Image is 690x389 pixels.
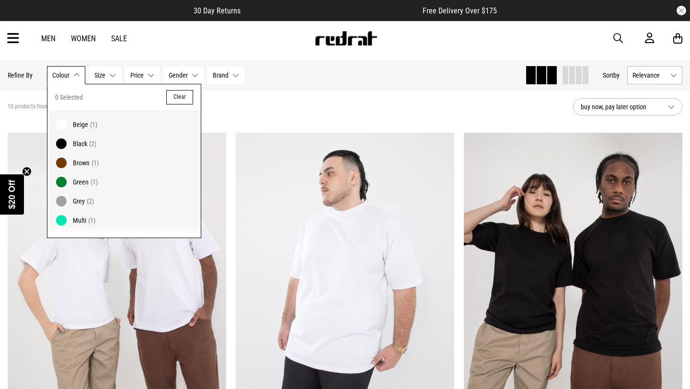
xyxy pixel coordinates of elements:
iframe: Customer reviews powered by Trustpilot [260,6,403,15]
img: Redrat logo [314,31,378,46]
div: Colour [47,84,201,238]
a: Women [71,34,96,43]
button: Gender [163,66,204,84]
span: by [613,71,620,79]
button: Clear [166,90,193,104]
span: 10 products found [8,103,50,111]
span: 0 Selected [55,92,83,103]
span: Relevance [632,71,667,79]
button: Size [89,66,121,84]
a: Sale [111,34,127,43]
span: buy now, pay later option [581,101,660,113]
span: (1) [92,159,99,167]
span: Size [94,71,105,79]
button: Brand [207,66,244,84]
button: Price [125,66,160,84]
span: Multi [73,217,86,224]
span: (2) [90,236,97,243]
span: Gender [169,71,188,79]
p: Refine By [8,71,33,79]
span: (2) [87,197,94,205]
span: White [73,236,88,243]
button: Colour [47,66,85,84]
a: Men [41,34,56,43]
button: Relevance [627,66,682,84]
span: (1) [90,121,97,128]
span: Grey [73,197,85,205]
span: Free Delivery Over $175 [423,6,497,15]
span: 30 Day Returns [194,6,241,15]
span: Brand [213,71,229,79]
button: Open LiveChat chat widget [8,4,36,33]
span: Beige [73,121,88,128]
span: Black [73,140,87,148]
span: (1) [91,178,98,186]
span: (1) [88,217,95,224]
span: $20 Off [7,180,17,209]
button: buy now, pay later option [573,98,682,115]
span: (2) [89,140,96,148]
button: Sortby [603,69,620,81]
span: Green [73,178,89,186]
span: Colour [52,71,69,79]
span: Brown [73,159,90,167]
button: Close teaser [22,167,32,176]
span: Price [130,71,144,79]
